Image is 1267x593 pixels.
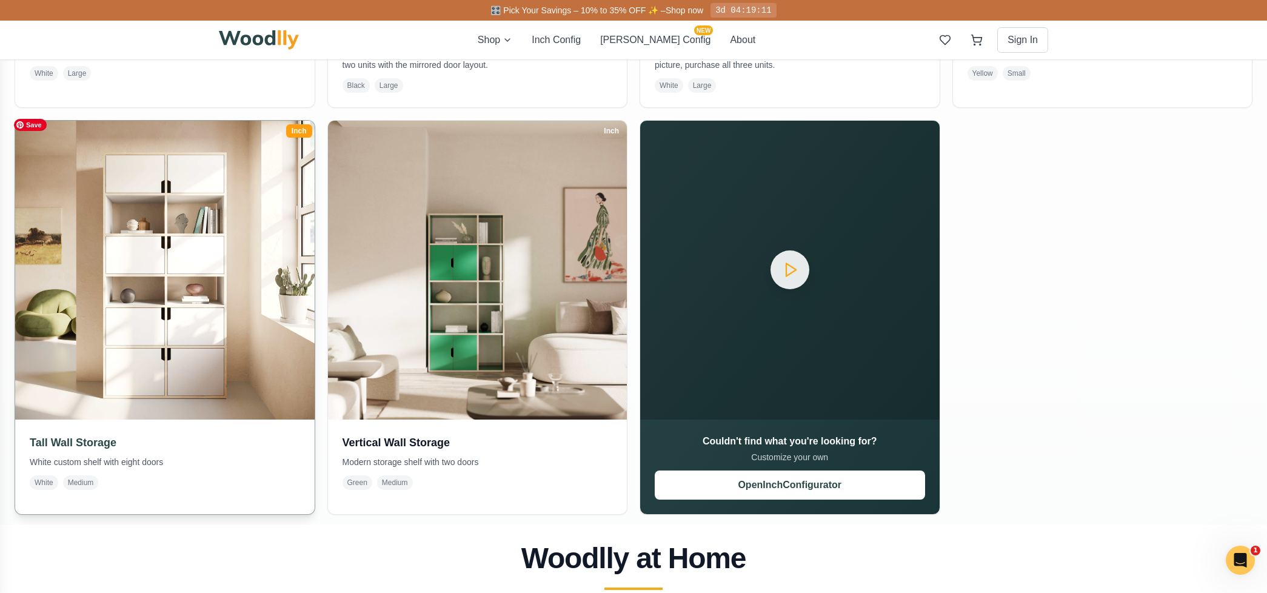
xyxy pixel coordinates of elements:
[688,78,717,93] span: Large
[343,456,613,468] p: Modern storage shelf with two doors
[1003,66,1031,81] span: Small
[598,124,624,138] div: Inch
[343,434,613,451] h3: Vertical Wall Storage
[655,434,925,449] h3: Couldn't find what you're looking for?
[1251,546,1260,555] span: 1
[968,66,998,81] span: Yellow
[710,3,776,18] div: 3d 04:19:11
[694,25,713,35] span: NEW
[377,475,413,490] span: Medium
[63,66,92,81] span: Large
[343,475,372,490] span: Green
[219,30,299,50] img: Woodlly
[30,475,58,490] span: White
[30,434,300,451] h3: Tall Wall Storage
[655,451,925,463] p: Customize your own
[375,78,403,93] span: Large
[343,78,370,93] span: Black
[666,5,703,15] a: Shop now
[490,5,665,15] span: 🎛️ Pick Your Savings – 10% to 35% OFF ✨ –
[30,456,300,468] p: White custom shelf with eight doors
[30,66,58,81] span: White
[1226,546,1255,575] iframe: Intercom live chat
[14,119,47,131] span: Save
[328,121,627,420] img: Vertical Wall Storage
[8,113,322,427] img: Tall Wall Storage
[655,471,925,500] button: OpenInchConfigurator
[63,475,99,490] span: Medium
[997,27,1048,53] button: Sign In
[730,33,755,47] button: About
[532,33,581,47] button: Inch Config
[286,124,312,138] div: Inch
[478,33,512,47] button: Shop
[224,544,1043,573] h2: Woodlly at Home
[600,33,710,47] button: [PERSON_NAME] ConfigNEW
[655,78,683,93] span: White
